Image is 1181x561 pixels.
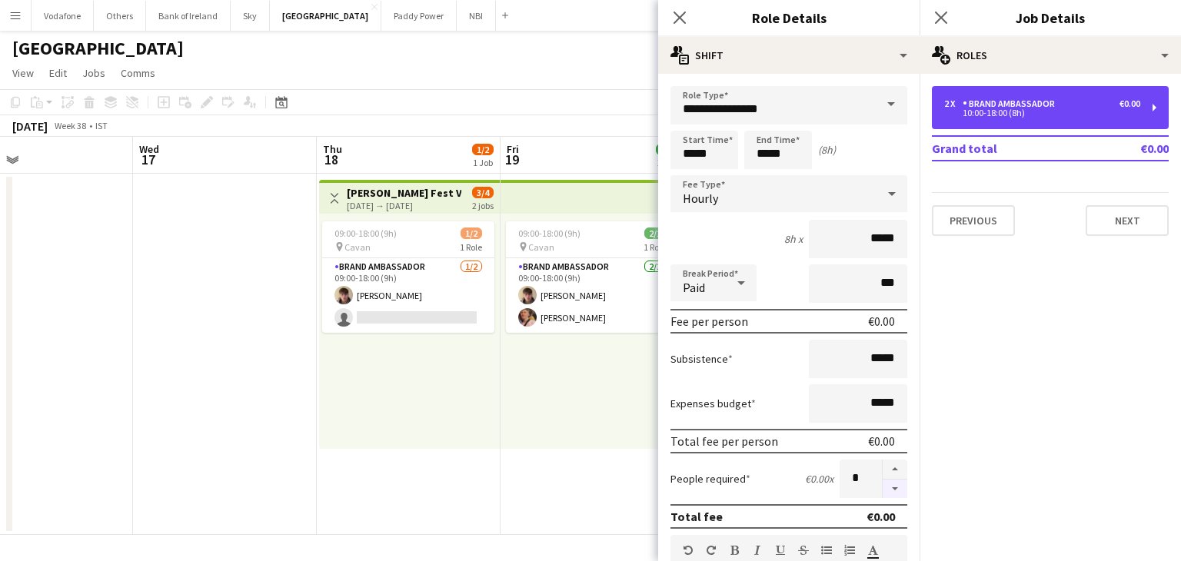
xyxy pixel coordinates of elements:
[867,544,878,556] button: Text Color
[457,1,496,31] button: NBI
[95,120,108,131] div: IST
[472,187,494,198] span: 3/4
[1119,98,1140,109] div: €0.00
[883,480,907,499] button: Decrease
[868,314,895,329] div: €0.00
[344,241,371,253] span: Cavan
[944,109,1140,117] div: 10:00-18:00 (8h)
[43,63,73,83] a: Edit
[752,544,763,556] button: Italic
[658,37,920,74] div: Shift
[683,280,705,295] span: Paid
[381,1,457,31] button: Paddy Power
[472,144,494,155] span: 1/2
[932,136,1096,161] td: Grand total
[670,397,756,410] label: Expenses budget
[12,118,48,134] div: [DATE]
[644,241,666,253] span: 1 Role
[784,232,803,246] div: 8h x
[137,151,159,168] span: 17
[231,1,270,31] button: Sky
[683,544,694,556] button: Undo
[76,63,111,83] a: Jobs
[121,66,155,80] span: Comms
[506,221,678,333] app-job-card: 09:00-18:00 (9h)2/2 Cavan1 RoleBrand Ambassador2/209:00-18:00 (9h)[PERSON_NAME][PERSON_NAME]
[506,258,678,333] app-card-role: Brand Ambassador2/209:00-18:00 (9h)[PERSON_NAME][PERSON_NAME]
[473,157,493,168] div: 1 Job
[322,258,494,333] app-card-role: Brand Ambassador1/209:00-18:00 (9h)[PERSON_NAME]
[657,157,677,168] div: 1 Job
[805,472,833,486] div: €0.00 x
[146,1,231,31] button: Bank of Ireland
[656,144,677,155] span: 2/2
[644,227,666,239] span: 2/2
[528,241,554,253] span: Cavan
[821,544,832,556] button: Unordered List
[270,1,381,31] button: [GEOGRAPHIC_DATA]
[818,143,836,157] div: (8h)
[334,227,397,239] span: 09:00-18:00 (9h)
[670,509,723,524] div: Total fee
[518,227,581,239] span: 09:00-18:00 (9h)
[321,151,342,168] span: 18
[944,98,963,109] div: 2 x
[683,191,718,206] span: Hourly
[49,66,67,80] span: Edit
[658,8,920,28] h3: Role Details
[1086,205,1169,236] button: Next
[729,544,740,556] button: Bold
[507,142,519,156] span: Fri
[867,509,895,524] div: €0.00
[670,352,733,366] label: Subsistence
[868,433,895,449] div: €0.00
[670,433,778,449] div: Total fee per person
[323,142,342,156] span: Thu
[670,314,748,329] div: Fee per person
[460,241,482,253] span: 1 Role
[6,63,40,83] a: View
[504,151,519,168] span: 19
[883,460,907,480] button: Increase
[920,37,1181,74] div: Roles
[94,1,146,31] button: Others
[775,544,786,556] button: Underline
[706,544,717,556] button: Redo
[139,142,159,156] span: Wed
[322,221,494,333] app-job-card: 09:00-18:00 (9h)1/2 Cavan1 RoleBrand Ambassador1/209:00-18:00 (9h)[PERSON_NAME]
[920,8,1181,28] h3: Job Details
[347,200,461,211] div: [DATE] → [DATE]
[82,66,105,80] span: Jobs
[963,98,1061,109] div: Brand Ambassador
[12,66,34,80] span: View
[347,186,461,200] h3: [PERSON_NAME] Fest VAN DRIVER
[1096,136,1169,161] td: €0.00
[472,198,494,211] div: 2 jobs
[670,472,750,486] label: People required
[32,1,94,31] button: Vodafone
[798,544,809,556] button: Strikethrough
[115,63,161,83] a: Comms
[932,205,1015,236] button: Previous
[12,37,184,60] h1: [GEOGRAPHIC_DATA]
[844,544,855,556] button: Ordered List
[461,227,482,239] span: 1/2
[51,120,89,131] span: Week 38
